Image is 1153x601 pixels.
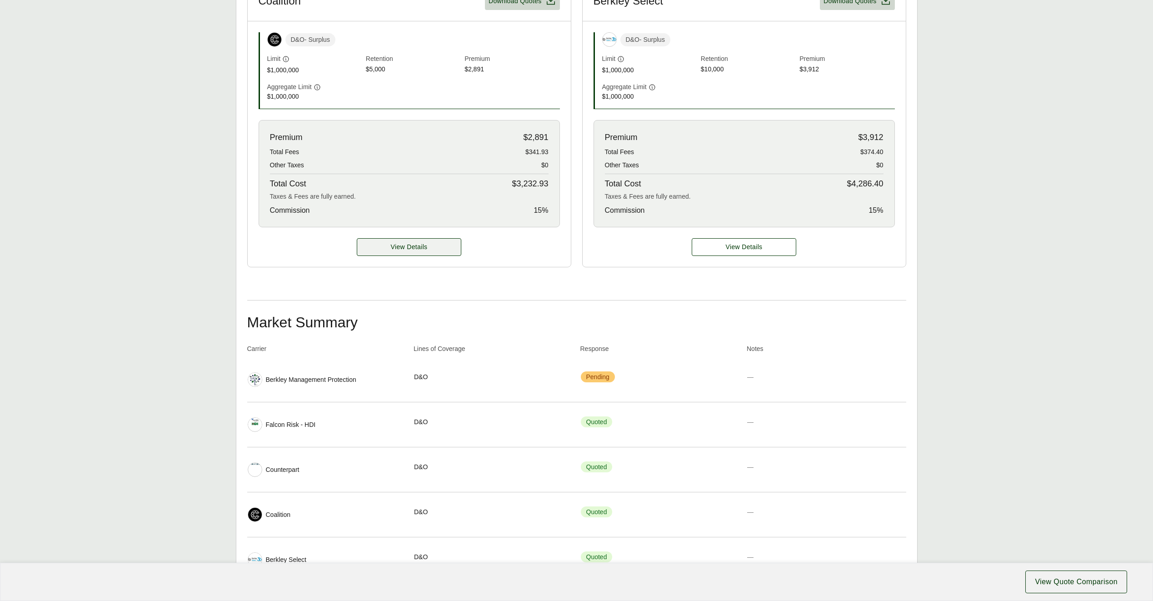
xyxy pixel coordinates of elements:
span: D&O [414,552,428,562]
span: Total Cost [270,178,306,190]
img: Berkley Select [603,33,616,46]
button: View Quote Comparison [1025,571,1127,593]
th: Lines of Coverage [414,344,573,357]
span: D&O [414,507,428,517]
span: $1,000,000 [602,65,697,75]
span: $341.93 [525,147,549,157]
span: Aggregate Limit [267,82,312,92]
h2: Market Summary [247,315,906,330]
span: Limit [267,54,281,64]
span: Quoted [581,416,613,427]
span: Premium [605,131,638,144]
span: Commission [270,205,310,216]
span: Berkley Management Protection [266,375,356,385]
span: Other Taxes [605,160,639,170]
span: Limit [602,54,616,64]
span: View Details [391,242,428,252]
span: Total Cost [605,178,641,190]
button: View Details [357,238,461,256]
span: D&O - Surplus [620,33,670,46]
th: Carrier [247,344,407,357]
th: Response [580,344,740,357]
img: Counterpart logo [248,463,262,466]
span: D&O [414,462,428,472]
span: $374.40 [860,147,883,157]
span: — [747,508,754,516]
span: Quoted [581,461,613,472]
span: — [747,373,754,381]
a: Berkley Select details [692,238,796,256]
span: — [747,463,754,471]
span: Falcon Risk - HDI [266,420,316,430]
div: Taxes & Fees are fully earned. [605,192,883,201]
img: Berkley Management Protection logo [248,373,262,386]
span: Premium [799,54,894,65]
span: 15 % [868,205,883,216]
span: Total Fees [605,147,634,157]
span: Berkley Select [266,555,306,565]
span: D&O [414,417,428,427]
span: Quoted [581,506,613,517]
span: — [747,418,754,426]
span: $5,000 [366,65,461,75]
span: $0 [876,160,883,170]
span: Aggregate Limit [602,82,647,92]
span: $10,000 [701,65,796,75]
span: D&O - Surplus [285,33,335,46]
button: View Details [692,238,796,256]
span: View Quote Comparison [1035,576,1118,587]
span: $2,891 [464,65,559,75]
a: Coalition details [357,238,461,256]
span: $1,000,000 [267,92,362,101]
span: Total Fees [270,147,299,157]
span: $1,000,000 [602,92,697,101]
span: $0 [541,160,549,170]
img: Coalition logo [248,508,262,521]
span: Quoted [581,551,613,562]
span: $1,000,000 [267,65,362,75]
span: Retention [701,54,796,65]
span: $3,232.93 [512,178,548,190]
span: $3,912 [799,65,894,75]
span: — [747,553,754,561]
img: Berkley Select logo [248,553,262,566]
span: $3,912 [858,131,883,144]
img: Falcon Risk - HDI logo [248,418,262,426]
span: View Details [726,242,763,252]
span: 15 % [534,205,548,216]
span: Commission [605,205,645,216]
span: Other Taxes [270,160,304,170]
div: Taxes & Fees are fully earned. [270,192,549,201]
span: Retention [366,54,461,65]
span: $2,891 [523,131,548,144]
span: $4,286.40 [847,178,883,190]
span: Premium [270,131,303,144]
span: Pending [581,371,615,382]
span: D&O [414,372,428,382]
th: Notes [747,344,906,357]
span: Premium [464,54,559,65]
span: Coalition [266,510,290,520]
img: Coalition [268,33,281,46]
span: Counterpart [266,465,299,475]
